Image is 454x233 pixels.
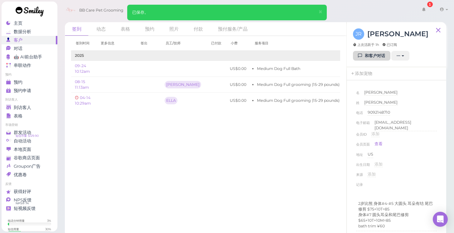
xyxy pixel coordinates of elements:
li: 预约 [2,72,57,77]
li: Medium Dog Full grooming (15-29 pounds) [257,98,340,103]
td: US$0.00 [226,61,250,77]
a: 🤖 AI前台助手 [2,53,57,61]
a: Groupon广告 [2,162,57,171]
div: 9092148710 [368,110,390,116]
span: 电子邮箱 [356,120,370,131]
td: US$0.00 [226,92,250,108]
a: 表格 [2,112,57,120]
a: 预约 [2,78,57,87]
b: 2025 [75,53,84,58]
span: Groupon广告 [14,164,41,169]
a: 串联动作 [2,61,57,70]
span: 串联动作 [14,63,31,68]
div: [EMAIL_ADDRESS][DOMAIN_NAME] [374,120,437,131]
span: 04-14 10:29am [75,95,92,106]
div: [PERSON_NAME] [364,100,398,106]
a: 到访客人 [2,103,57,112]
div: US [368,151,373,158]
span: 对话 [14,46,22,51]
span: 添加 [368,172,376,176]
span: 姓 [356,100,360,110]
input: 查询客户 [225,5,285,15]
div: 电话分钟用量 [8,219,25,223]
td: US$0.00 [226,77,250,93]
span: 添加 [374,162,383,166]
li: 到访客人 [2,97,57,102]
h3: [PERSON_NAME] [367,28,428,39]
a: 添加宠物 [347,67,376,80]
a: 付款 [186,22,210,36]
div: 短信用量 [8,227,19,231]
span: 自动活动 [14,138,31,144]
a: 本地页面 [2,145,57,154]
p: bath trim ¥60 [358,223,435,229]
span: [PERSON_NAME] [364,90,398,95]
p: 身体#7 圆头耳朵和尾巴修剪 $65+10T+10M=85 [358,212,435,223]
a: 照片 [162,22,186,36]
span: 会员页面 [356,141,370,150]
a: 群发活动 短信币量: $129.90 [2,128,57,137]
span: 出生日期 [356,161,370,171]
th: 签到时间 [71,36,96,51]
a: 和客户对话 [353,51,390,61]
span: 数据分析 [14,29,31,34]
span: × [318,7,322,16]
span: 🤖 AI前台助手 [14,54,42,60]
span: 短信币量: $129.90 [16,133,39,138]
a: 预付服务/产品 [211,22,255,36]
th: 小费 [226,36,250,51]
a: 主页 [2,19,57,27]
a: 谷歌商店页面 [2,154,57,162]
span: 谷歌商店页面 [14,155,40,161]
a: 08-15 11:13am [75,79,89,90]
span: 到访客人 [14,105,31,110]
span: 本地页面 [14,147,31,152]
span: 预约 [14,80,22,85]
a: 查看 [374,141,383,147]
span: 表格 [14,113,22,119]
span: 短视频反馈 [14,206,36,211]
a: 预约 [138,22,162,36]
a: 表格 [113,22,137,36]
a: 签到 [65,22,89,36]
th: 更多信息 [96,36,136,51]
span: 名 [356,90,360,100]
div: 1 [427,2,433,7]
span: 上次活跃于 1h [353,42,379,47]
span: JR [353,28,364,40]
span: 来源 [356,171,363,181]
span: 添加 [371,131,379,136]
span: 客户 [14,37,22,43]
th: 员工/技师 [161,36,206,51]
p: 2岁比熊 身体#4-#5 大圆头 耳朵有结 尾巴修剪 $75+10T=85 [358,201,435,212]
a: 动态 [89,22,113,36]
li: 反馈 [2,182,57,186]
div: [PERSON_NAME] [165,81,201,88]
span: 群发活动 [14,130,31,135]
span: 电话 [356,110,363,120]
span: 获得好评 [14,189,31,194]
a: 获得好评 [2,187,57,196]
span: NPS反馈 [14,197,31,203]
a: 预约申请 [2,87,57,95]
div: 3 % [47,219,51,223]
span: BB Care Pet Grooming [79,2,123,19]
span: 地址 [356,151,363,161]
th: 签出 [136,36,161,51]
div: ELLA [165,97,177,104]
span: 主页 [14,21,22,26]
span: 已订阅 [382,42,397,47]
th: 服务项目 [250,36,343,51]
th: 已付款 [206,36,226,51]
a: NPS反馈 NPS® 74 [2,196,57,204]
a: 对话 [2,44,57,53]
div: 30 % [45,227,51,231]
a: 04-14 10:29am [75,101,92,106]
a: 客户 [2,36,57,44]
a: 自动活动 [2,137,57,145]
button: Close [315,5,326,19]
span: 预约申请 [14,88,31,93]
div: Open Intercom Messenger [433,212,448,227]
span: 优惠卷 [14,172,27,177]
a: 优惠卷 [2,171,57,179]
